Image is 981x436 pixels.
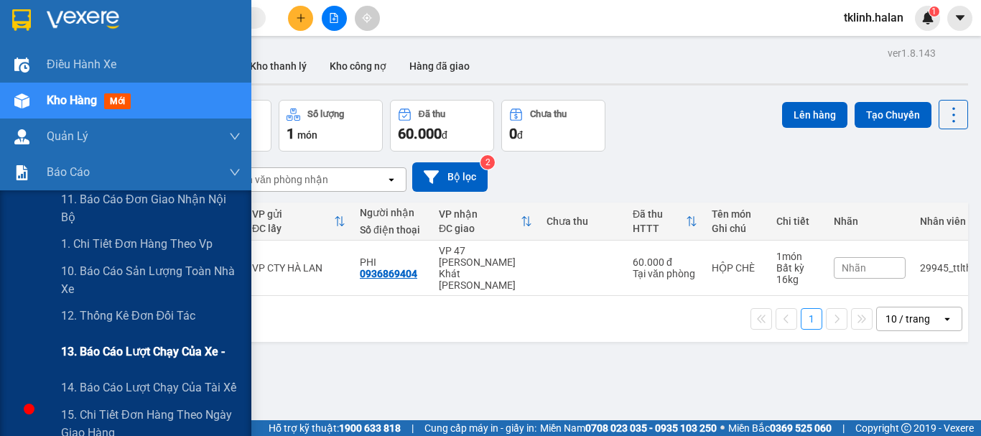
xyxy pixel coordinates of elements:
[439,245,532,291] div: VP 47 [PERSON_NAME] Khát [PERSON_NAME]
[782,102,847,128] button: Lên hàng
[633,208,686,220] div: Đã thu
[279,100,383,152] button: Số lượng1món
[712,208,762,220] div: Tên món
[360,207,424,218] div: Người nhận
[47,93,97,107] span: Kho hàng
[801,308,822,330] button: 1
[855,102,931,128] button: Tạo Chuyến
[720,425,725,431] span: ⚪️
[842,420,845,436] span: |
[921,11,934,24] img: icon-new-feature
[362,13,372,23] span: aim
[633,268,697,279] div: Tại văn phòng
[929,6,939,17] sup: 1
[14,165,29,180] img: solution-icon
[287,125,294,142] span: 1
[47,55,116,73] span: Điều hành xe
[776,274,819,285] div: 16 kg
[61,343,225,361] span: 13. Báo cáo lượt chạy của xe -
[318,49,398,83] button: Kho công nợ
[954,11,967,24] span: caret-down
[229,131,241,142] span: down
[947,6,972,31] button: caret-down
[888,45,936,61] div: ver 1.8.143
[238,49,318,83] button: Kho thanh lý
[360,256,424,268] div: PHI
[712,223,762,234] div: Ghi chú
[626,203,705,241] th: Toggle SortBy
[61,307,195,325] span: 12. Thống kê đơn đối tác
[834,215,906,227] div: Nhãn
[14,93,29,108] img: warehouse-icon
[288,6,313,31] button: plus
[501,100,605,152] button: Chưa thu0đ
[442,129,447,141] span: đ
[842,262,866,274] span: Nhãn
[439,223,521,234] div: ĐC giao
[61,235,213,253] span: 1. Chi tiết đơn hàng theo vp
[770,422,832,434] strong: 0369 525 060
[339,422,401,434] strong: 1900 633 818
[14,57,29,73] img: warehouse-icon
[585,422,717,434] strong: 0708 023 035 - 0935 103 250
[509,125,517,142] span: 0
[547,215,618,227] div: Chưa thu
[885,312,930,326] div: 10 / trang
[540,420,717,436] span: Miền Nam
[386,174,397,185] svg: open
[47,163,90,181] span: Báo cáo
[530,109,567,119] div: Chưa thu
[633,223,686,234] div: HTTT
[633,256,697,268] div: 60.000 đ
[307,109,344,119] div: Số lượng
[229,167,241,178] span: down
[424,420,536,436] span: Cung cấp máy in - giấy in:
[252,223,334,234] div: ĐC lấy
[61,379,236,396] span: 14. Báo cáo lượt chạy của tài xế
[252,208,334,220] div: VP gửi
[322,6,347,31] button: file-add
[776,262,819,274] div: Bất kỳ
[360,268,417,279] div: 0936869404
[360,224,424,236] div: Số điện thoại
[329,13,339,23] span: file-add
[712,262,762,274] div: HỘP CHÈ
[480,155,495,170] sup: 2
[296,13,306,23] span: plus
[432,203,539,241] th: Toggle SortBy
[412,420,414,436] span: |
[728,420,832,436] span: Miền Bắc
[12,9,31,31] img: logo-vxr
[14,129,29,144] img: warehouse-icon
[901,423,911,433] span: copyright
[776,215,819,227] div: Chi tiết
[355,6,380,31] button: aim
[229,172,328,187] div: Chọn văn phòng nhận
[104,93,131,109] span: mới
[517,129,523,141] span: đ
[439,208,521,220] div: VP nhận
[297,129,317,141] span: món
[269,420,401,436] span: Hỗ trợ kỹ thuật:
[942,313,953,325] svg: open
[398,125,442,142] span: 60.000
[398,49,481,83] button: Hàng đã giao
[931,6,936,17] span: 1
[61,262,241,298] span: 10. Báo cáo sản lượng toàn nhà xe
[412,162,488,192] button: Bộ lọc
[390,100,494,152] button: Đã thu60.000đ
[245,203,353,241] th: Toggle SortBy
[47,127,88,145] span: Quản Lý
[419,109,445,119] div: Đã thu
[776,251,819,262] div: 1 món
[252,262,345,274] div: VP CTY HÀ LAN
[61,190,241,226] span: 11. Báo cáo đơn giao nhận nội bộ
[832,9,915,27] span: tklinh.halan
